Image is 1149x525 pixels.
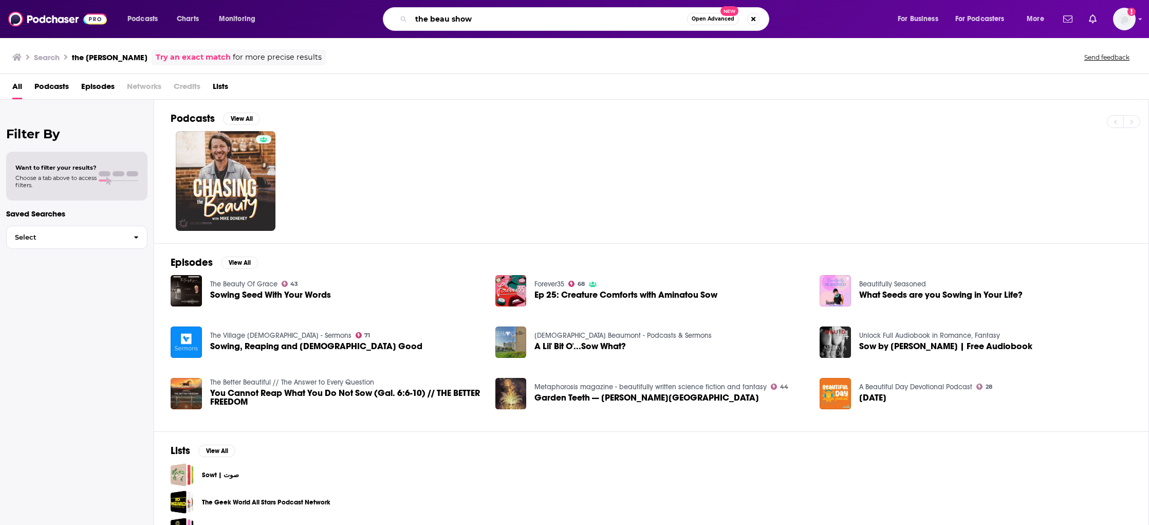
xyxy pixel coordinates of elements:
[171,378,202,409] img: You Cannot Reap What You Do Not Sow (Gal. 6:6-10) // THE BETTER FREEDOM
[1113,8,1136,30] button: Show profile menu
[976,384,992,390] a: 28
[210,331,351,340] a: The Village Church - Sermons
[534,291,717,299] a: Ep 25: Creature Comforts with Aminatou Sow
[171,463,194,486] a: Sowt | صوت
[34,78,69,99] a: Podcasts
[898,12,938,26] span: For Business
[356,332,370,338] a: 71
[34,52,60,62] h3: Search
[364,333,370,338] span: 71
[171,444,235,457] a: ListsView All
[859,393,886,402] a: September 8
[210,342,422,351] span: Sowing, Reaping and [DEMOGRAPHIC_DATA] Good
[171,491,194,514] a: The Geek World All Stars Podcast Network
[393,7,779,31] div: Search podcasts, credits, & more...
[1113,8,1136,30] img: User Profile
[6,126,147,141] h2: Filter By
[202,497,330,508] a: The Geek World All Stars Podcast Network
[687,13,739,25] button: Open AdvancedNew
[81,78,115,99] a: Episodes
[820,327,851,358] a: Sow by Marata Eros | Free Audiobook
[6,226,147,249] button: Select
[859,393,886,402] span: [DATE]
[171,327,202,358] img: Sowing, Reaping and Gospel Good
[177,12,199,26] span: Charts
[202,469,239,481] a: Sowt | صوت
[1085,10,1101,28] a: Show notifications dropdown
[495,275,527,306] img: Ep 25: Creature Comforts with Aminatou Sow
[859,331,1000,340] a: Unlock Full Audiobook in Romance, Fantasy
[1127,8,1136,16] svg: Add a profile image
[156,51,231,63] a: Try an exact match
[859,342,1032,351] a: Sow by Marata Eros | Free Audiobook
[15,174,97,189] span: Choose a tab above to access filters.
[127,12,158,26] span: Podcasts
[859,383,972,391] a: A Beautiful Day Devotional Podcast
[171,256,213,269] h2: Episodes
[72,52,147,62] h3: the [PERSON_NAME]
[7,234,125,241] span: Select
[210,291,331,299] a: Sowing Seed With Your Words
[534,393,759,402] span: Garden Teeth — [PERSON_NAME][GEOGRAPHIC_DATA]
[859,342,1032,351] span: Sow by [PERSON_NAME] | Free Audiobook
[174,78,200,99] span: Credits
[495,327,527,358] a: A Lil' Bit O'...Sow What?
[949,11,1020,27] button: open menu
[578,282,585,286] span: 68
[210,389,483,406] a: You Cannot Reap What You Do Not Sow (Gal. 6:6-10) // THE BETTER FREEDOM
[210,280,277,288] a: The Beauty Of Grace
[534,280,564,288] a: Forever35
[534,331,712,340] a: First United Methodist Church Beaumont - Podcasts & Sermons
[859,280,926,288] a: Beautifully Seasoned
[171,275,202,306] img: Sowing Seed With Your Words
[171,112,260,125] a: PodcastsView All
[1027,12,1044,26] span: More
[171,256,258,269] a: EpisodesView All
[1081,53,1133,62] button: Send feedback
[15,164,97,171] span: Want to filter your results?
[534,383,767,391] a: Metaphorosis magazine - beautifully written science fiction and fantasy
[411,11,687,27] input: Search podcasts, credits, & more...
[1020,11,1057,27] button: open menu
[986,385,992,389] span: 28
[891,11,951,27] button: open menu
[12,78,22,99] a: All
[692,16,734,22] span: Open Advanced
[210,378,374,387] a: The Better Beautiful // The Answer to Every Question
[534,393,759,402] a: Garden Teeth — M.E. Bronstein
[212,11,269,27] button: open menu
[820,378,851,409] img: September 8
[170,11,205,27] a: Charts
[495,378,527,409] img: Garden Teeth — M.E. Bronstein
[233,51,322,63] span: for more precise results
[198,445,235,457] button: View All
[568,281,585,287] a: 68
[171,444,190,457] h2: Lists
[1059,10,1077,28] a: Show notifications dropdown
[534,342,626,351] a: A Lil' Bit O'...Sow What?
[859,291,1023,299] a: What Seeds are you Sowing in Your Life?
[219,12,255,26] span: Monitoring
[120,11,171,27] button: open menu
[6,209,147,219] p: Saved Searches
[171,112,215,125] h2: Podcasts
[282,281,299,287] a: 43
[8,9,107,29] img: Podchaser - Follow, Share and Rate Podcasts
[820,275,851,306] img: What Seeds are you Sowing in Your Life?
